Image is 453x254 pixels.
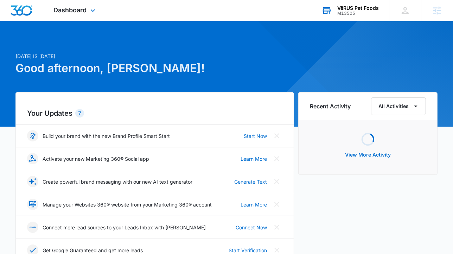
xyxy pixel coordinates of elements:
p: Build your brand with the new Brand Profile Smart Start [43,132,170,140]
a: Generate Text [234,178,267,185]
a: Learn More [241,155,267,163]
a: Start Verification [229,247,267,254]
a: Learn More [241,201,267,208]
p: Get Google Guaranteed and get more leads [43,247,143,254]
p: Connect more lead sources to your Leads Inbox with [PERSON_NAME] [43,224,206,231]
p: [DATE] is [DATE] [15,52,294,60]
div: 7 [75,109,84,118]
button: View More Activity [338,146,398,163]
a: Start Now [244,132,267,140]
button: Close [271,130,282,141]
div: account name [337,5,379,11]
h1: Good afternoon, [PERSON_NAME]! [15,60,294,77]
p: Activate your new Marketing 360® Social app [43,155,149,163]
button: Close [271,199,282,210]
p: Manage your Websites 360® website from your Marketing 360® account [43,201,212,208]
h6: Recent Activity [310,102,351,110]
span: Dashboard [54,6,87,14]
h2: Your Updates [27,108,282,119]
a: Connect Now [236,224,267,231]
button: Close [271,222,282,233]
div: account id [337,11,379,16]
button: Close [271,153,282,164]
button: Close [271,176,282,187]
button: All Activities [371,97,426,115]
p: Create powerful brand messaging with our new AI text generator [43,178,192,185]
